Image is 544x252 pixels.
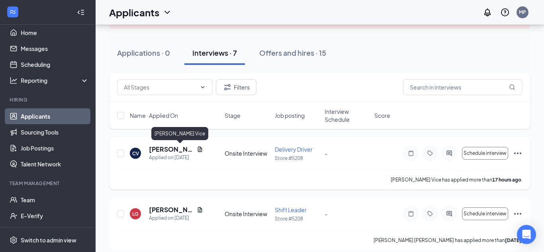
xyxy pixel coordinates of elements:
p: [PERSON_NAME] [PERSON_NAME] has applied more than . [374,237,522,244]
svg: Note [406,150,416,156]
button: Schedule interview [462,147,508,160]
span: Stage [225,111,241,119]
span: Job posting [275,111,305,119]
div: Interviews · 7 [192,48,237,58]
div: [PERSON_NAME] Vice [151,127,208,140]
svg: ChevronDown [200,84,206,90]
svg: Note [406,211,416,217]
div: Onsite Interview [225,210,270,218]
svg: ActiveChat [444,211,454,217]
span: Interview Schedule [325,107,370,123]
a: Documents [21,224,89,240]
svg: WorkstreamLogo [9,8,17,16]
div: Applied on [DATE] [149,154,203,162]
input: Search in interviews [403,79,522,95]
p: [PERSON_NAME] Vice has applied more than . [391,176,522,183]
a: Scheduling [21,57,89,72]
svg: Document [197,146,203,152]
div: LG [132,211,139,217]
div: Onsite Interview [225,149,270,157]
svg: Ellipses [513,209,522,219]
button: Schedule interview [462,207,508,220]
span: Delivery Driver [275,146,313,153]
a: Team [21,192,89,208]
svg: ChevronDown [162,8,172,17]
svg: Tag [425,150,435,156]
div: Applied on [DATE] [149,214,203,222]
span: - [325,150,327,157]
span: Score [374,111,390,119]
svg: Analysis [10,76,18,84]
div: Team Management [10,180,87,187]
span: Name · Applied On [130,111,178,119]
svg: Notifications [483,8,492,17]
div: Applications · 0 [117,48,170,58]
svg: QuestionInfo [500,8,510,17]
h5: [PERSON_NAME] Vice [149,145,194,154]
a: Applicants [21,108,89,124]
svg: MagnifyingGlass [509,84,515,90]
a: E-Verify [21,208,89,224]
div: Switch to admin view [21,236,76,244]
svg: Ellipses [513,148,522,158]
div: Offers and hires · 15 [259,48,326,58]
svg: Settings [10,236,18,244]
b: [DATE] [505,237,521,243]
input: All Stages [124,83,196,92]
h5: [PERSON_NAME] [PERSON_NAME] [149,205,194,214]
a: Talent Network [21,156,89,172]
div: Hiring [10,96,87,103]
button: Filter Filters [216,79,256,95]
p: Store #5208 [275,155,320,162]
a: Messages [21,41,89,57]
p: Store #5208 [275,215,320,222]
svg: Tag [425,211,435,217]
svg: ActiveChat [444,150,454,156]
div: Open Intercom Messenger [517,225,536,244]
svg: Filter [223,82,232,92]
span: - [325,210,327,217]
span: Schedule interview [464,211,507,217]
span: Shift Leader [275,206,307,213]
span: Schedule interview [464,150,507,156]
a: Home [21,25,89,41]
svg: Document [197,207,203,213]
a: Job Postings [21,140,89,156]
h1: Applicants [109,6,159,19]
a: Sourcing Tools [21,124,89,140]
svg: Collapse [77,8,85,16]
b: 17 hours ago [492,177,521,183]
div: MP [519,9,526,16]
div: Reporting [21,76,89,84]
div: CV [132,150,139,157]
